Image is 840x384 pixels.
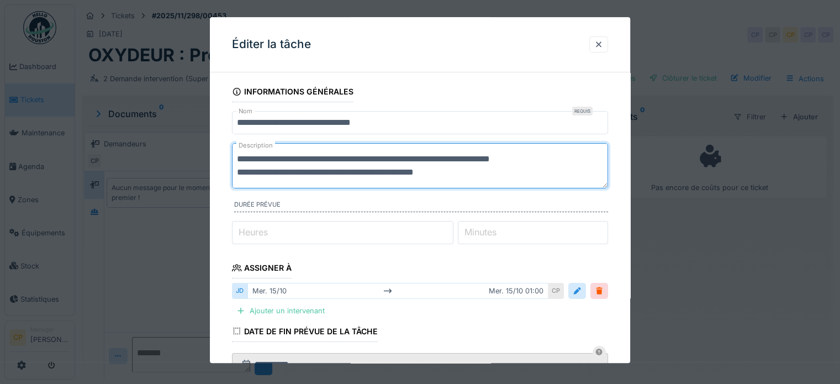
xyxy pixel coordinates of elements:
[232,283,247,299] div: JD
[234,201,608,213] label: Durée prévue
[232,38,311,51] h3: Éditer la tâche
[236,139,275,152] label: Description
[232,260,292,278] div: Assigner à
[548,283,564,299] div: CP
[572,107,593,115] div: Requis
[232,83,353,102] div: Informations générales
[236,107,255,116] label: Nom
[247,283,548,299] div: mer. 15/10 mer. 15/10 01:00
[462,226,499,239] label: Minutes
[232,323,378,342] div: Date de fin prévue de la tâche
[236,226,270,239] label: Heures
[232,304,329,319] div: Ajouter un intervenant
